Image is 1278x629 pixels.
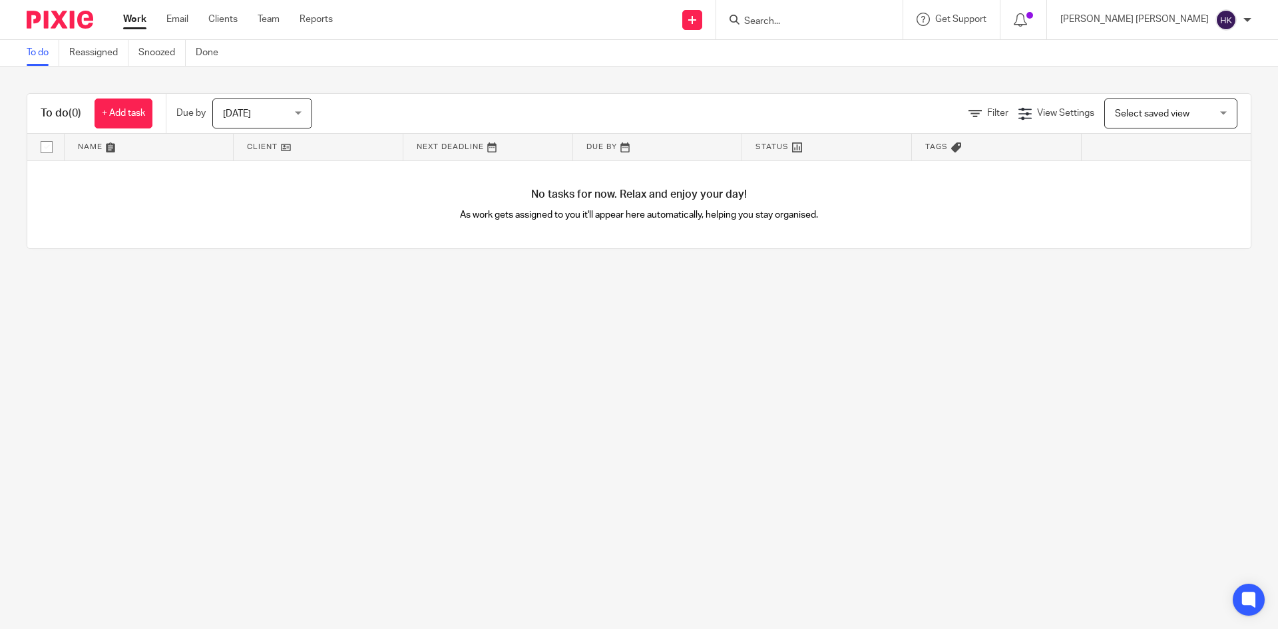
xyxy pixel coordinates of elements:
a: Done [196,40,228,66]
img: Pixie [27,11,93,29]
span: (0) [69,108,81,118]
p: As work gets assigned to you it'll appear here automatically, helping you stay organised. [333,208,945,222]
a: To do [27,40,59,66]
span: View Settings [1037,108,1094,118]
img: svg%3E [1215,9,1237,31]
span: Select saved view [1115,109,1189,118]
h4: No tasks for now. Relax and enjoy your day! [27,188,1251,202]
span: [DATE] [223,109,251,118]
p: Due by [176,106,206,120]
h1: To do [41,106,81,120]
a: Clients [208,13,238,26]
span: Tags [925,143,948,150]
a: Reassigned [69,40,128,66]
a: Work [123,13,146,26]
a: Team [258,13,280,26]
input: Search [743,16,863,28]
a: + Add task [95,99,152,128]
p: [PERSON_NAME] [PERSON_NAME] [1060,13,1209,26]
a: Email [166,13,188,26]
a: Snoozed [138,40,186,66]
span: Get Support [935,15,986,24]
a: Reports [300,13,333,26]
span: Filter [987,108,1008,118]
